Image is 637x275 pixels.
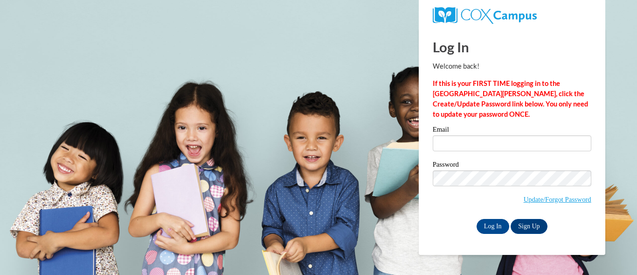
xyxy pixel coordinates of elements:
[511,219,547,234] a: Sign Up
[524,196,591,203] a: Update/Forgot Password
[433,11,537,19] a: COX Campus
[433,7,537,24] img: COX Campus
[433,161,591,170] label: Password
[433,126,591,135] label: Email
[433,37,591,56] h1: Log In
[433,61,591,71] p: Welcome back!
[433,79,588,118] strong: If this is your FIRST TIME logging in to the [GEOGRAPHIC_DATA][PERSON_NAME], click the Create/Upd...
[477,219,509,234] input: Log In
